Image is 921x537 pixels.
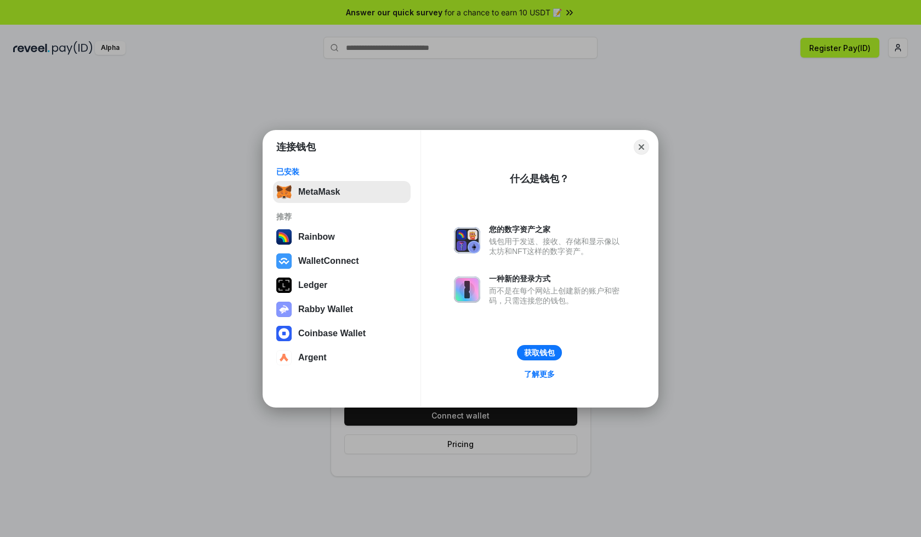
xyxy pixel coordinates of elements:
[276,302,292,317] img: svg+xml,%3Csvg%20xmlns%3D%22http%3A%2F%2Fwww.w3.org%2F2000%2Fsvg%22%20fill%3D%22none%22%20viewBox...
[276,326,292,341] img: svg+xml,%3Csvg%20width%3D%2228%22%20height%3D%2228%22%20viewBox%3D%220%200%2028%2028%22%20fill%3D...
[489,236,625,256] div: 钱包用于发送、接收、存储和显示像以太坊和NFT这样的数字资产。
[273,323,411,344] button: Coinbase Wallet
[276,350,292,365] img: svg+xml,%3Csvg%20width%3D%2228%22%20height%3D%2228%22%20viewBox%3D%220%200%2028%2028%22%20fill%3D...
[273,298,411,320] button: Rabby Wallet
[524,369,555,379] div: 了解更多
[276,229,292,245] img: svg+xml,%3Csvg%20width%3D%22120%22%20height%3D%22120%22%20viewBox%3D%220%200%20120%20120%22%20fil...
[489,274,625,284] div: 一种新的登录方式
[489,224,625,234] div: 您的数字资产之家
[273,347,411,369] button: Argent
[489,286,625,306] div: 而不是在每个网站上创建新的账户和密码，只需连接您的钱包。
[634,139,649,155] button: Close
[298,353,327,363] div: Argent
[276,212,407,222] div: 推荐
[298,329,366,338] div: Coinbase Wallet
[517,345,562,360] button: 获取钱包
[298,304,353,314] div: Rabby Wallet
[518,367,561,381] a: 了解更多
[276,278,292,293] img: svg+xml,%3Csvg%20xmlns%3D%22http%3A%2F%2Fwww.w3.org%2F2000%2Fsvg%22%20width%3D%2228%22%20height%3...
[298,187,340,197] div: MetaMask
[276,253,292,269] img: svg+xml,%3Csvg%20width%3D%2228%22%20height%3D%2228%22%20viewBox%3D%220%200%2028%2028%22%20fill%3D...
[298,232,335,242] div: Rainbow
[276,184,292,200] img: svg+xml,%3Csvg%20fill%3D%22none%22%20height%3D%2233%22%20viewBox%3D%220%200%2035%2033%22%20width%...
[298,256,359,266] div: WalletConnect
[276,140,316,154] h1: 连接钱包
[454,227,480,253] img: svg+xml,%3Csvg%20xmlns%3D%22http%3A%2F%2Fwww.w3.org%2F2000%2Fsvg%22%20fill%3D%22none%22%20viewBox...
[276,167,407,177] div: 已安装
[510,172,569,185] div: 什么是钱包？
[454,276,480,303] img: svg+xml,%3Csvg%20xmlns%3D%22http%3A%2F%2Fwww.w3.org%2F2000%2Fsvg%22%20fill%3D%22none%22%20viewBox...
[273,181,411,203] button: MetaMask
[524,348,555,358] div: 获取钱包
[273,274,411,296] button: Ledger
[273,226,411,248] button: Rainbow
[298,280,327,290] div: Ledger
[273,250,411,272] button: WalletConnect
